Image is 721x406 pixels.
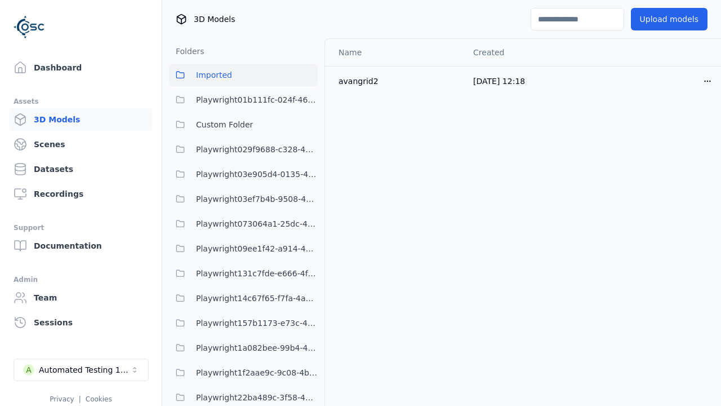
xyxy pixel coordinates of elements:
[14,221,148,235] div: Support
[14,273,148,286] div: Admin
[169,361,318,384] button: Playwright1f2aae9c-9c08-4bb6-a2d5-dc0ac64e971c
[14,11,45,43] img: Logo
[9,286,153,309] a: Team
[169,312,318,334] button: Playwright157b1173-e73c-4808-a1ac-12e2e4cec217
[169,89,318,111] button: Playwright01b111fc-024f-466d-9bae-c06bfb571c6d
[9,311,153,334] a: Sessions
[14,95,148,108] div: Assets
[50,395,74,403] a: Privacy
[169,213,318,235] button: Playwright073064a1-25dc-42be-bd5d-9b023c0ea8dd
[196,143,318,156] span: Playwright029f9688-c328-482d-9c42-3b0c529f8514
[9,108,153,131] a: 3D Models
[196,93,318,107] span: Playwright01b111fc-024f-466d-9bae-c06bfb571c6d
[196,217,318,231] span: Playwright073064a1-25dc-42be-bd5d-9b023c0ea8dd
[196,391,318,404] span: Playwright22ba489c-3f58-40ce-82d9-297bfd19b528
[169,163,318,186] button: Playwright03e905d4-0135-4922-94e2-0c56aa41bf04
[39,364,130,376] div: Automated Testing 1 - Playwright
[169,237,318,260] button: Playwright09ee1f42-a914-43b3-abf1-e7ca57cf5f96
[169,262,318,285] button: Playwright131c7fde-e666-4f3e-be7e-075966dc97bc
[194,14,235,25] span: 3D Models
[169,337,318,359] button: Playwright1a082bee-99b4-4375-8133-1395ef4c0af5
[9,235,153,257] a: Documentation
[196,192,318,206] span: Playwright03ef7b4b-9508-47f0-8afd-5e0ec78663fc
[196,242,318,255] span: Playwright09ee1f42-a914-43b3-abf1-e7ca57cf5f96
[473,77,525,86] span: [DATE] 12:18
[631,8,707,30] button: Upload models
[196,292,318,305] span: Playwright14c67f65-f7fa-4a69-9dce-fa9a259dcaa1
[196,167,318,181] span: Playwright03e905d4-0135-4922-94e2-0c56aa41bf04
[339,76,455,87] div: avangrid2
[14,359,149,381] button: Select a workspace
[464,39,592,66] th: Created
[196,267,318,280] span: Playwright131c7fde-e666-4f3e-be7e-075966dc97bc
[196,366,318,379] span: Playwright1f2aae9c-9c08-4bb6-a2d5-dc0ac64e971c
[196,316,318,330] span: Playwright157b1173-e73c-4808-a1ac-12e2e4cec217
[196,118,253,131] span: Custom Folder
[196,341,318,355] span: Playwright1a082bee-99b4-4375-8133-1395ef4c0af5
[169,113,318,136] button: Custom Folder
[9,183,153,205] a: Recordings
[9,158,153,180] a: Datasets
[79,395,81,403] span: |
[169,138,318,161] button: Playwright029f9688-c328-482d-9c42-3b0c529f8514
[169,46,204,57] h3: Folders
[169,64,318,86] button: Imported
[86,395,112,403] a: Cookies
[325,39,464,66] th: Name
[9,56,153,79] a: Dashboard
[23,364,34,376] div: A
[169,188,318,210] button: Playwright03ef7b4b-9508-47f0-8afd-5e0ec78663fc
[196,68,232,82] span: Imported
[9,133,153,156] a: Scenes
[169,287,318,310] button: Playwright14c67f65-f7fa-4a69-9dce-fa9a259dcaa1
